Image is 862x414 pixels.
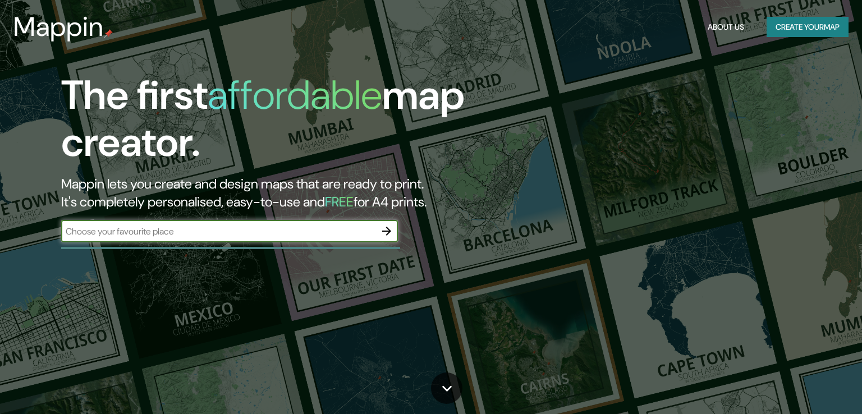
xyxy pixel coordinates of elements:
h5: FREE [325,193,354,210]
h3: Mappin [13,11,104,43]
button: About Us [703,17,749,38]
h1: The first map creator. [61,72,492,175]
h2: Mappin lets you create and design maps that are ready to print. It's completely personalised, eas... [61,175,492,211]
button: Create yourmap [767,17,849,38]
h1: affordable [208,69,382,121]
img: mappin-pin [104,29,113,38]
input: Choose your favourite place [61,225,375,238]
